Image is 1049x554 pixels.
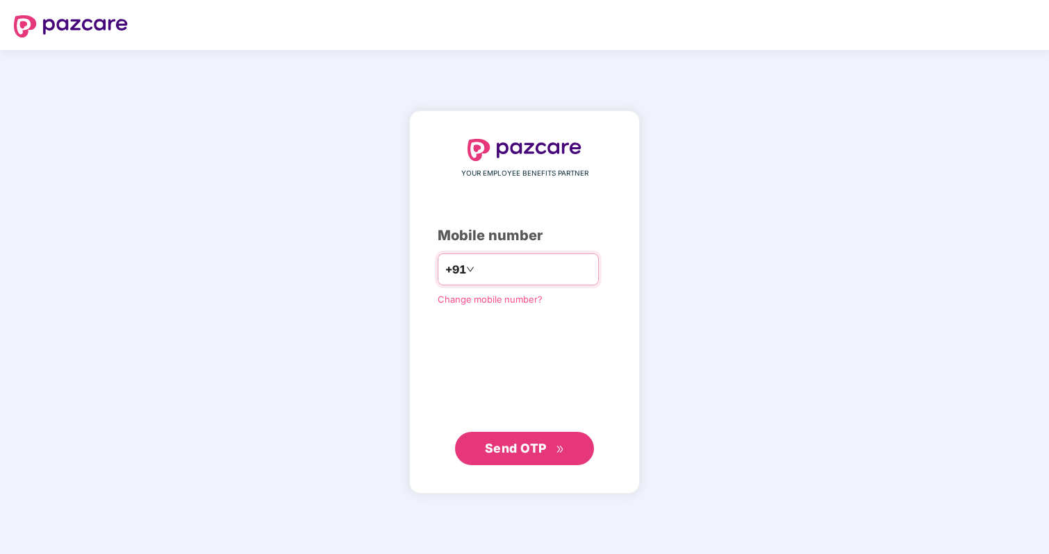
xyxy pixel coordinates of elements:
[455,432,594,465] button: Send OTPdouble-right
[438,225,611,246] div: Mobile number
[14,15,128,37] img: logo
[445,261,466,278] span: +91
[468,139,581,161] img: logo
[556,445,565,454] span: double-right
[485,441,547,455] span: Send OTP
[438,294,543,305] a: Change mobile number?
[466,265,474,274] span: down
[461,168,588,179] span: YOUR EMPLOYEE BENEFITS PARTNER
